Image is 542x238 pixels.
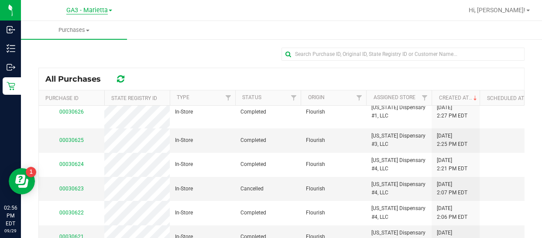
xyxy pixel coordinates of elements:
span: Flourish [306,209,325,217]
a: Purchases [21,21,127,39]
a: Type [177,94,189,100]
span: [US_STATE] Dispensary #3, LLC [371,132,426,148]
a: Created At [439,95,478,101]
span: Flourish [306,185,325,193]
span: Completed [240,209,266,217]
span: Flourish [306,136,325,145]
a: 00030626 [59,109,84,115]
a: Filter [352,90,366,105]
span: Completed [240,108,266,116]
span: Completed [240,160,266,169]
p: 09/29 [4,228,17,234]
a: Filter [286,90,301,105]
a: Scheduled At [487,95,524,101]
iframe: Resource center unread badge [26,167,36,177]
span: In-Store [175,108,193,116]
span: Completed [240,136,266,145]
span: All Purchases [45,74,110,84]
inline-svg: Retail [7,82,15,90]
span: Flourish [306,108,325,116]
a: 00030623 [59,186,84,192]
span: [DATE] 2:27 PM EDT [437,103,467,120]
span: In-Store [175,185,193,193]
a: State Registry ID [111,95,157,101]
iframe: Resource center [9,168,35,194]
a: 00030622 [59,210,84,216]
span: Cancelled [240,185,264,193]
a: Origin [308,94,324,100]
p: 02:56 PM EDT [4,204,17,228]
span: In-Store [175,136,193,145]
a: Purchase ID [45,95,79,101]
span: In-Store [175,160,193,169]
span: [US_STATE] Dispensary #4, LLC [371,180,426,197]
span: [DATE] 2:25 PM EDT [437,132,467,148]
inline-svg: Inventory [7,44,15,53]
a: Filter [417,90,432,105]
span: [DATE] 2:21 PM EDT [437,156,467,173]
span: Hi, [PERSON_NAME]! [469,7,525,14]
span: GA3 - Marietta [66,7,108,14]
span: Purchases [21,26,127,34]
span: [DATE] 2:06 PM EDT [437,204,467,221]
span: [DATE] 2:07 PM EDT [437,180,467,197]
span: Flourish [306,160,325,169]
a: 00030624 [59,161,84,167]
a: 00030625 [59,137,84,143]
span: [US_STATE] Dispensary #1, LLC [371,103,426,120]
input: Search Purchase ID, Original ID, State Registry ID or Customer Name... [281,48,525,61]
span: In-Store [175,209,193,217]
span: [US_STATE] Dispensary #4, LLC [371,204,426,221]
inline-svg: Outbound [7,63,15,72]
a: Assigned Store [373,94,415,100]
inline-svg: Inbound [7,25,15,34]
a: Status [242,94,261,100]
a: Filter [221,90,235,105]
span: [US_STATE] Dispensary #4, LLC [371,156,426,173]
